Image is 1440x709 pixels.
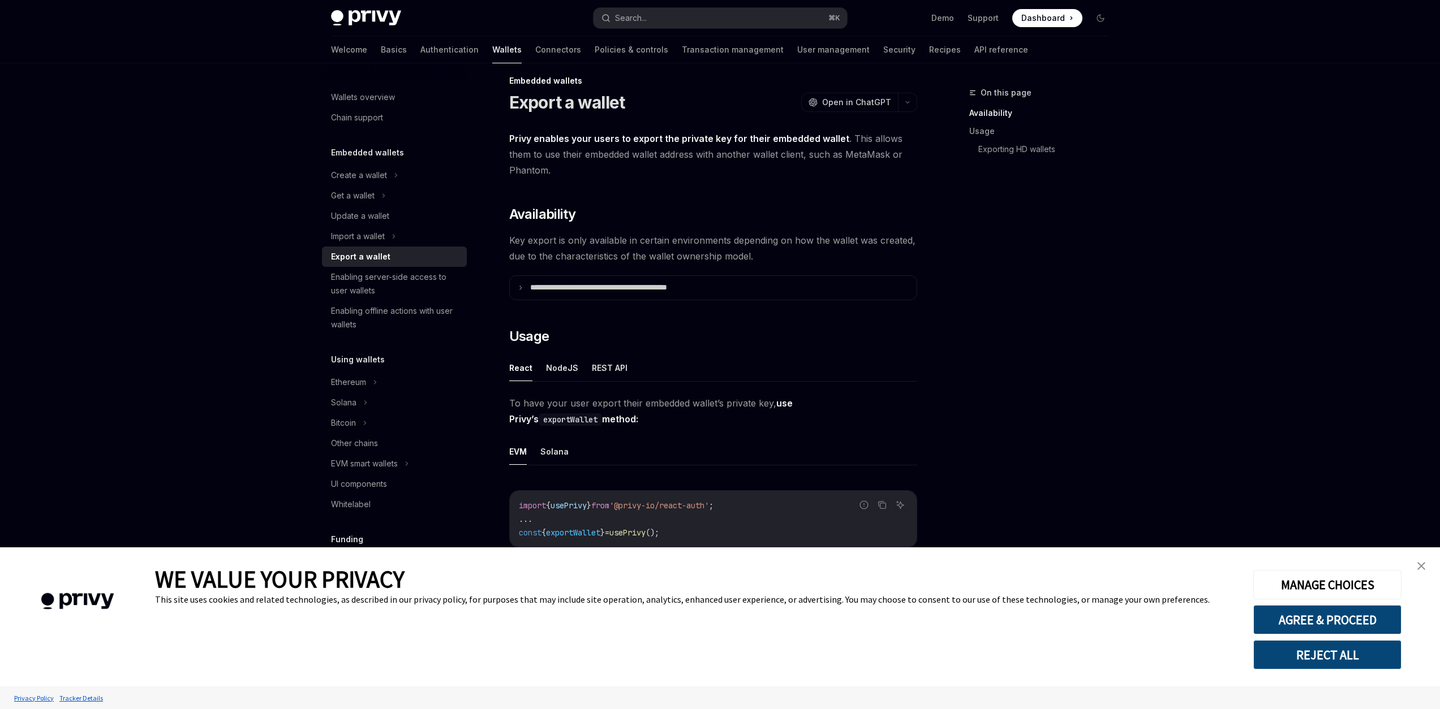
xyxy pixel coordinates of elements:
span: usePrivy [551,500,587,511]
span: from [591,500,609,511]
a: Wallets [492,36,522,63]
span: } [600,528,605,538]
button: EVM [509,438,527,465]
span: To have your user export their embedded wallet’s private key, [509,395,917,427]
button: Report incorrect code [857,498,871,512]
a: Transaction management [682,36,784,63]
button: REJECT ALL [1253,640,1402,669]
code: exportWallet [539,413,602,426]
a: Tracker Details [57,688,106,708]
span: (); [646,528,659,538]
a: Enabling server-side access to user wallets [322,267,467,301]
a: Authentication [420,36,479,63]
a: Support [968,12,999,24]
span: Key export is only available in certain environments depending on how the wallet was created, due... [509,232,917,264]
span: exportWallet [546,528,600,538]
button: AGREE & PROCEED [1253,605,1402,634]
a: Usage [969,122,1119,140]
div: Export a wallet [331,250,390,263]
a: Enabling offline actions with user wallets [322,301,467,335]
div: UI components [331,477,387,491]
a: Connectors [535,36,581,63]
button: Copy the contents from the code block [875,498,889,512]
a: Welcome [331,36,367,63]
a: Wallets overview [322,87,467,107]
button: React [509,354,532,381]
h1: Export a wallet [509,92,625,113]
button: Toggle dark mode [1091,9,1110,27]
a: Other chains [322,433,467,453]
span: . This allows them to use their embedded wallet address with another wallet client, such as MetaM... [509,131,917,178]
a: Exporting HD wallets [978,140,1119,158]
a: Security [883,36,915,63]
div: Update a wallet [331,209,389,223]
a: Whitelabel [322,494,467,515]
a: Update a wallet [322,206,467,226]
img: company logo [17,577,138,626]
strong: use Privy’s method: [509,397,793,425]
span: { [546,500,551,511]
a: Recipes [929,36,961,63]
a: Availability [969,104,1119,122]
div: EVM smart wallets [331,457,398,470]
div: Solana [331,396,356,409]
div: Whitelabel [331,498,371,511]
span: On this page [981,86,1031,100]
div: This site uses cookies and related technologies, as described in our privacy policy, for purposes... [155,594,1236,605]
div: Create a wallet [331,168,387,182]
a: close banner [1410,555,1433,577]
button: MANAGE CHOICES [1253,570,1402,599]
div: Ethereum [331,375,366,389]
div: Get a wallet [331,189,375,202]
button: Solana [540,438,569,465]
h5: Funding [331,533,363,546]
a: Privacy Policy [11,688,57,708]
a: Dashboard [1012,9,1082,27]
span: Dashboard [1021,12,1065,24]
div: Enabling offline actions with user wallets [331,304,460,331]
button: NodeJS [546,354,578,381]
div: Embedded wallets [509,75,917,87]
div: Import a wallet [331,230,385,243]
span: usePrivy [609,528,646,538]
h5: Embedded wallets [331,146,404,159]
div: Enabling server-side access to user wallets [331,270,460,297]
a: Policies & controls [595,36,668,63]
span: Usage [509,327,549,345]
span: } [587,500,591,511]
strong: Privy enables your users to export the private key for their embedded wallet [509,133,849,144]
a: API reference [974,36,1028,63]
button: Search...⌘K [594,8,847,28]
div: Chain support [331,111,383,124]
a: Chain support [322,107,467,128]
img: dark logo [331,10,401,26]
span: import [519,500,546,511]
span: Open in ChatGPT [822,97,891,108]
button: REST API [592,354,627,381]
a: Basics [381,36,407,63]
span: { [541,528,546,538]
span: WE VALUE YOUR PRIVACY [155,564,405,594]
span: ⌘ K [828,14,840,23]
div: Search... [615,11,647,25]
div: Bitcoin [331,416,356,430]
a: UI components [322,474,467,494]
span: const [519,528,541,538]
button: Open in ChatGPT [801,93,898,112]
img: close banner [1417,562,1425,570]
span: '@privy-io/react-auth' [609,500,709,511]
div: Wallets overview [331,90,395,104]
a: Demo [931,12,954,24]
div: Other chains [331,436,378,450]
span: ; [709,500,713,511]
button: Ask AI [893,498,908,512]
span: Availability [509,205,576,223]
span: = [605,528,609,538]
a: User management [797,36,870,63]
a: Export a wallet [322,247,467,267]
h5: Using wallets [331,353,385,366]
span: ... [519,514,532,524]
